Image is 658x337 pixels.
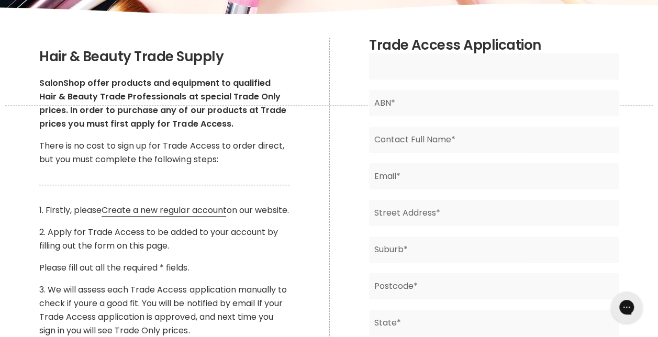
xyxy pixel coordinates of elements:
[102,204,226,217] a: Create a new regular account
[39,76,289,131] p: SalonShop offer products and equipment to qualified Hair & Beauty Trade Professionals at special ...
[39,261,289,275] p: Please fill out all the required * fields.
[369,38,619,53] h2: Trade Access Application
[39,226,289,253] p: 2. Apply for Trade Access to be added to your account by filling out the form on this page.
[606,288,648,327] iframe: Gorgias live chat messenger
[39,204,289,217] p: 1. Firstly, please on our website.
[39,139,289,166] p: There is no cost to sign up for Trade Access to order direct, but you must complete the following...
[39,49,289,65] h2: Hair & Beauty Trade Supply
